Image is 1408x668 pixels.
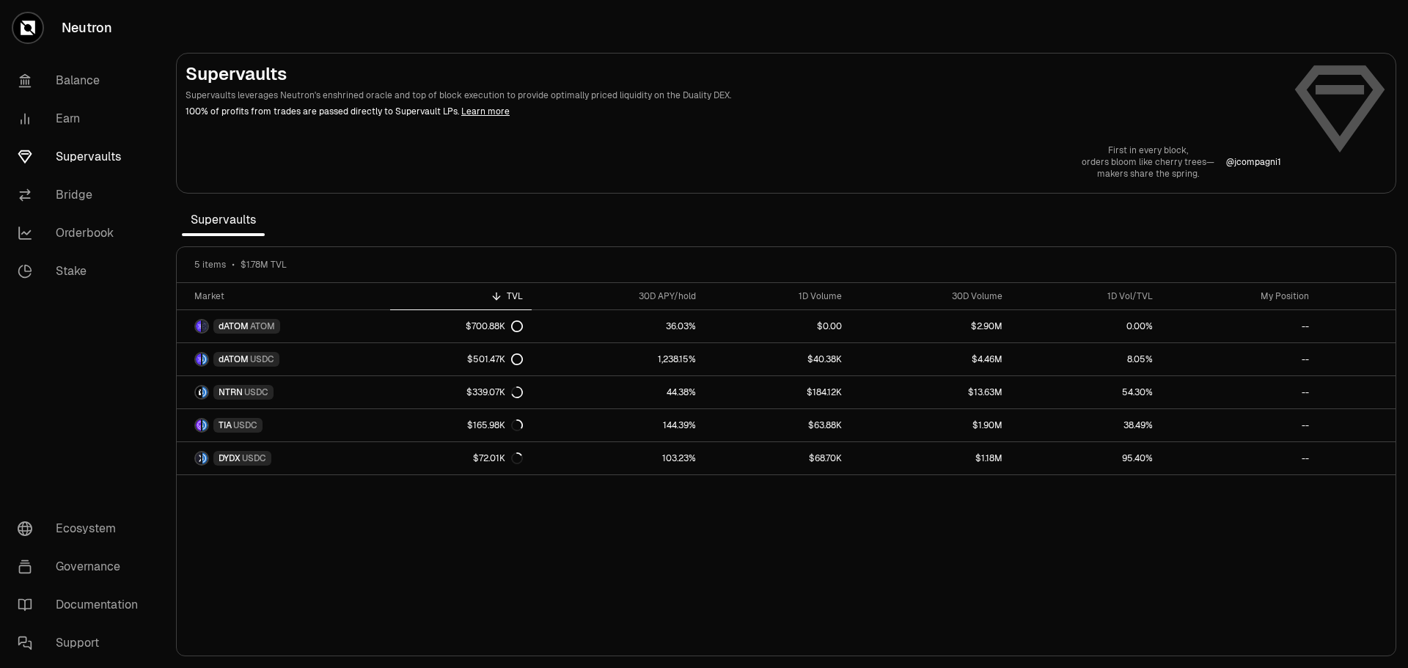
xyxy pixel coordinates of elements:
a: $13.63M [851,376,1011,408]
a: $165.98K [390,409,532,441]
p: Supervaults leverages Neutron's enshrined oracle and top of block execution to provide optimally ... [186,89,1281,102]
a: $0.00 [705,310,851,342]
a: -- [1162,442,1318,474]
a: Ecosystem [6,510,158,548]
a: $40.38K [705,343,851,375]
img: dATOM Logo [196,353,201,365]
a: NTRN LogoUSDC LogoNTRNUSDC [177,376,390,408]
a: 8.05% [1011,343,1162,375]
div: 1D Volume [714,290,842,302]
a: First in every block,orders bloom like cherry trees—makers share the spring. [1082,144,1214,180]
a: $501.47K [390,343,532,375]
a: 0.00% [1011,310,1162,342]
a: $184.12K [705,376,851,408]
div: TVL [399,290,524,302]
a: -- [1162,310,1318,342]
h2: Supervaults [186,62,1281,86]
div: 30D Volume [859,290,1002,302]
div: $501.47K [467,353,523,365]
p: 100% of profits from trades are passed directly to Supervault LPs. [186,105,1281,118]
a: $63.88K [705,409,851,441]
span: USDC [244,386,268,398]
img: NTRN Logo [196,386,201,398]
img: DYDX Logo [196,452,201,464]
a: -- [1162,376,1318,408]
p: @ jcompagni1 [1226,156,1281,168]
a: Supervaults [6,138,158,176]
a: Balance [6,62,158,100]
div: $700.88K [466,320,523,332]
div: $72.01K [473,452,523,464]
span: $1.78M TVL [241,259,287,271]
a: 103.23% [532,442,705,474]
a: Orderbook [6,214,158,252]
a: dATOM LogoATOM LogodATOMATOM [177,310,390,342]
a: @jcompagni1 [1226,156,1281,168]
a: 36.03% [532,310,705,342]
a: $339.07K [390,376,532,408]
p: First in every block, [1082,144,1214,156]
a: Stake [6,252,158,290]
span: Supervaults [182,205,265,235]
a: 54.30% [1011,376,1162,408]
a: Earn [6,100,158,138]
a: dATOM LogoUSDC LogodATOMUSDC [177,343,390,375]
a: 1,238.15% [532,343,705,375]
div: $339.07K [466,386,523,398]
img: dATOM Logo [196,320,201,332]
a: $1.90M [851,409,1011,441]
a: Support [6,624,158,662]
img: USDC Logo [202,386,208,398]
div: $165.98K [467,419,523,431]
a: TIA LogoUSDC LogoTIAUSDC [177,409,390,441]
a: 38.49% [1011,409,1162,441]
div: Market [194,290,381,302]
span: dATOM [219,320,249,332]
a: Documentation [6,586,158,624]
a: DYDX LogoUSDC LogoDYDXUSDC [177,442,390,474]
span: USDC [250,353,274,365]
p: makers share the spring. [1082,168,1214,180]
a: $4.46M [851,343,1011,375]
div: 30D APY/hold [540,290,696,302]
a: 95.40% [1011,442,1162,474]
a: -- [1162,409,1318,441]
img: USDC Logo [202,353,208,365]
span: dATOM [219,353,249,365]
span: USDC [242,452,266,464]
a: Governance [6,548,158,586]
img: ATOM Logo [202,320,208,332]
span: DYDX [219,452,241,464]
span: 5 items [194,259,226,271]
span: NTRN [219,386,243,398]
a: $700.88K [390,310,532,342]
a: 44.38% [532,376,705,408]
div: My Position [1170,290,1309,302]
img: TIA Logo [196,419,201,431]
a: -- [1162,343,1318,375]
div: 1D Vol/TVL [1020,290,1153,302]
img: USDC Logo [202,452,208,464]
a: $1.18M [851,442,1011,474]
a: $68.70K [705,442,851,474]
span: ATOM [250,320,275,332]
p: orders bloom like cherry trees— [1082,156,1214,168]
a: 144.39% [532,409,705,441]
a: $2.90M [851,310,1011,342]
a: Bridge [6,176,158,214]
a: $72.01K [390,442,532,474]
span: TIA [219,419,232,431]
span: USDC [233,419,257,431]
img: USDC Logo [202,419,208,431]
a: Learn more [461,106,510,117]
